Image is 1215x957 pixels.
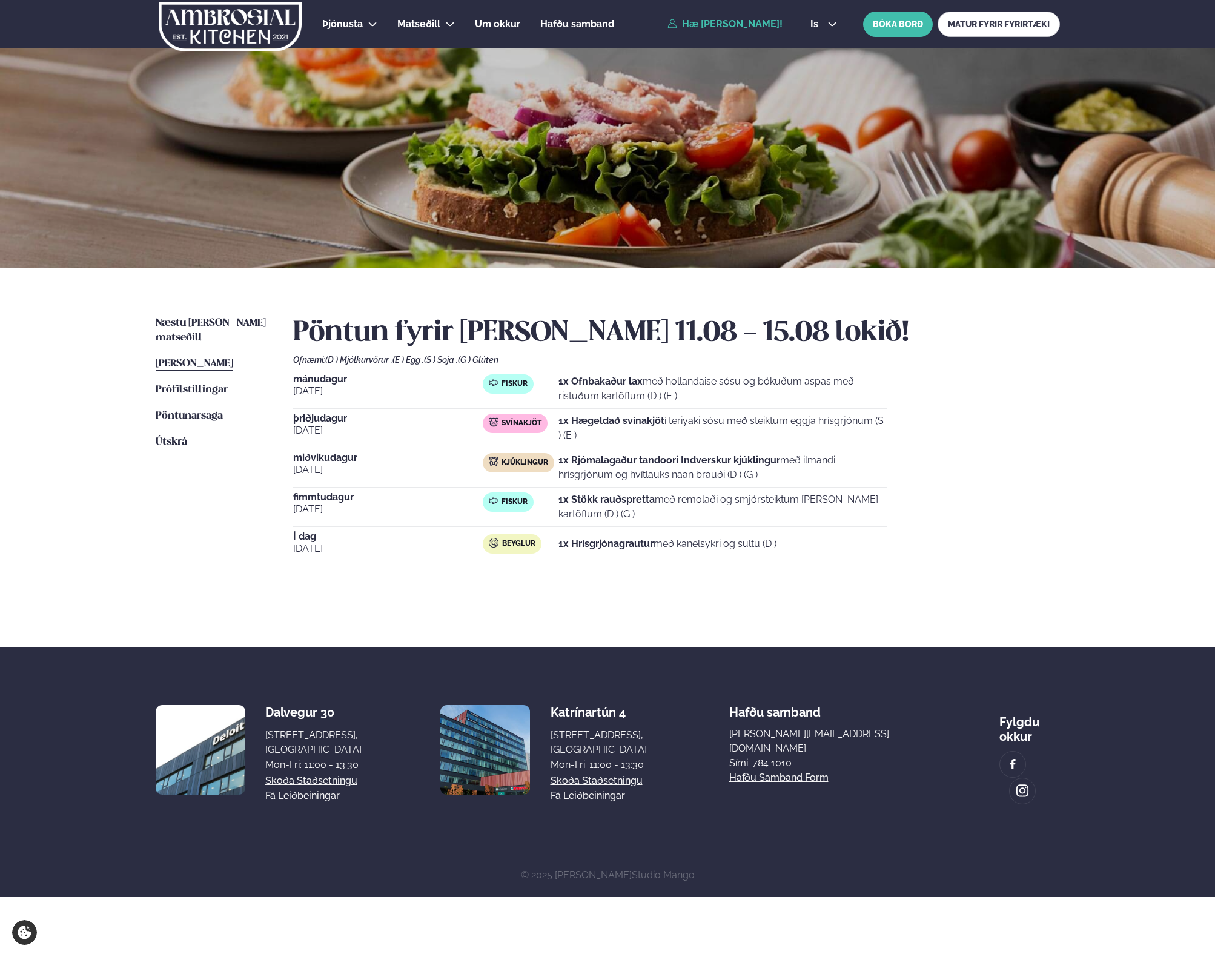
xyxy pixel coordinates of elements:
[489,496,498,506] img: fish.svg
[729,770,829,785] a: Hafðu samband form
[729,756,918,770] p: Sími: 784 1010
[156,705,245,795] img: image alt
[293,502,483,517] span: [DATE]
[293,423,483,438] span: [DATE]
[502,419,541,428] span: Svínakjöt
[999,705,1059,744] div: Fylgdu okkur
[156,411,223,421] span: Pöntunarsaga
[558,492,887,522] p: með remolaði og smjörsteiktum [PERSON_NAME] kartöflum (D ) (G )
[489,457,498,466] img: chicken.svg
[325,355,392,365] span: (D ) Mjólkurvörur ,
[156,383,228,397] a: Prófílstillingar
[632,869,695,881] a: Studio Mango
[397,18,440,30] span: Matseðill
[801,19,846,29] button: is
[156,359,233,369] span: [PERSON_NAME]
[156,385,228,395] span: Prófílstillingar
[729,695,821,720] span: Hafðu samband
[440,705,530,795] img: image alt
[540,18,614,30] span: Hafðu samband
[667,19,783,30] a: Hæ [PERSON_NAME]!
[265,728,362,757] div: [STREET_ADDRESS], [GEOGRAPHIC_DATA]
[156,437,187,447] span: Útskrá
[397,17,440,31] a: Matseðill
[392,355,424,365] span: (E ) Egg ,
[293,463,483,477] span: [DATE]
[938,12,1060,37] a: MATUR FYRIR FYRIRTÆKI
[156,316,269,345] a: Næstu [PERSON_NAME] matseðill
[558,374,887,403] p: með hollandaise sósu og bökuðum aspas með ristuðum kartöflum (D ) (E )
[293,532,483,541] span: Í dag
[475,18,520,30] span: Um okkur
[1010,778,1035,804] a: image alt
[729,727,918,756] a: [PERSON_NAME][EMAIL_ADDRESS][DOMAIN_NAME]
[322,18,363,30] span: Þjónusta
[489,378,498,388] img: fish.svg
[1006,758,1019,772] img: image alt
[521,869,695,881] span: © 2025 [PERSON_NAME]
[502,458,548,468] span: Kjúklingur
[1016,784,1029,798] img: image alt
[551,773,643,788] a: Skoða staðsetningu
[558,414,887,443] p: í teriyaki sósu með steiktum eggja hrísgrjónum (S ) (E )
[558,454,780,466] strong: 1x Rjómalagaður tandoori Indverskur kjúklingur
[551,758,647,772] div: Mon-Fri: 11:00 - 13:30
[265,789,340,803] a: Fá leiðbeiningar
[810,19,822,29] span: is
[558,376,643,387] strong: 1x Ofnbakaður lax
[293,374,483,384] span: mánudagur
[551,705,647,720] div: Katrínartún 4
[293,316,1060,350] h2: Pöntun fyrir [PERSON_NAME] 11.08 - 15.08 lokið!
[265,773,357,788] a: Skoða staðsetningu
[12,920,37,945] a: Cookie settings
[558,494,655,505] strong: 1x Stökk rauðspretta
[489,417,498,427] img: pork.svg
[158,2,303,51] img: logo
[293,453,483,463] span: miðvikudagur
[558,538,654,549] strong: 1x Hrísgrjónagrautur
[551,789,625,803] a: Fá leiðbeiningar
[293,355,1060,365] div: Ofnæmi:
[502,539,535,549] span: Beyglur
[293,541,483,556] span: [DATE]
[551,728,647,757] div: [STREET_ADDRESS], [GEOGRAPHIC_DATA]
[540,17,614,31] a: Hafðu samband
[156,409,223,423] a: Pöntunarsaga
[502,379,528,389] span: Fiskur
[293,414,483,423] span: þriðjudagur
[558,415,664,426] strong: 1x Hægeldað svínakjöt
[558,537,776,551] p: með kanelsykri og sultu (D )
[156,318,266,343] span: Næstu [PERSON_NAME] matseðill
[475,17,520,31] a: Um okkur
[265,705,362,720] div: Dalvegur 30
[502,497,528,507] span: Fiskur
[293,492,483,502] span: fimmtudagur
[1000,752,1025,777] a: image alt
[558,453,887,482] p: með ilmandi hrísgrjónum og hvítlauks naan brauði (D ) (G )
[489,538,499,548] img: bagle-new-16px.svg
[156,435,187,449] a: Útskrá
[424,355,458,365] span: (S ) Soja ,
[322,17,363,31] a: Þjónusta
[156,357,233,371] a: [PERSON_NAME]
[293,384,483,399] span: [DATE]
[863,12,933,37] button: BÓKA BORÐ
[265,758,362,772] div: Mon-Fri: 11:00 - 13:30
[458,355,498,365] span: (G ) Glúten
